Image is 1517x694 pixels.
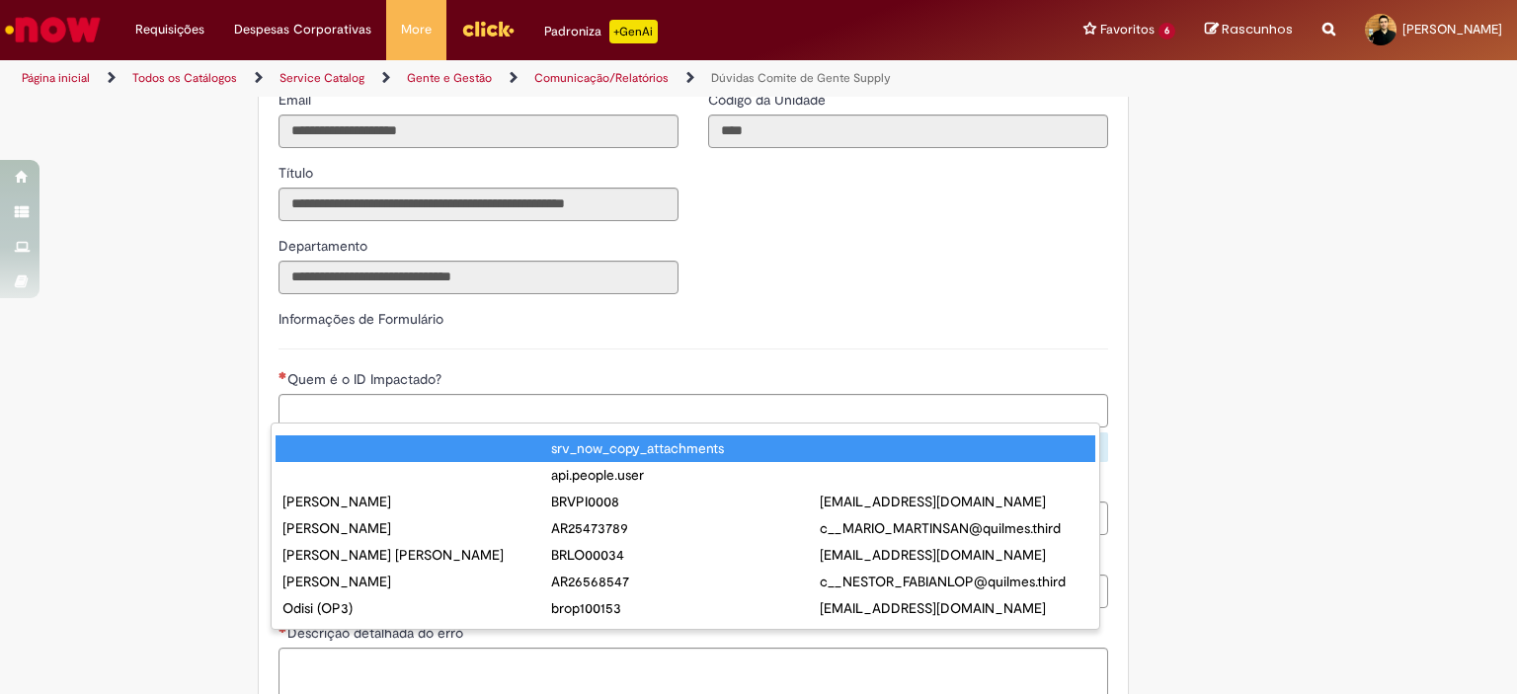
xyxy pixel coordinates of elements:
div: [EMAIL_ADDRESS][DOMAIN_NAME] [820,492,1088,511]
div: api.people.user [551,465,820,485]
div: AR26568547 [551,572,820,591]
ul: Quem é o ID Impactado? [272,431,1099,629]
div: [PERSON_NAME] [PERSON_NAME] [282,545,551,565]
div: brop100153 [551,598,820,618]
div: BRVPI0008 [551,492,820,511]
div: srv_now_copy_attachments [551,438,820,458]
div: "/><script Bar [282,625,551,645]
div: [PERSON_NAME] [282,518,551,538]
div: c__NESTOR_FABIANLOP@quilmes.third [820,572,1088,591]
div: [EMAIL_ADDRESS][DOMAIN_NAME] [820,598,1088,618]
div: BRLO00034 [551,545,820,565]
div: c__MARIO_MARTINSAN@quilmes.third [820,518,1088,538]
div: a@[DOMAIN_NAME] [551,625,820,645]
div: a@[DOMAIN_NAME] [820,625,1088,645]
div: AR25473789 [551,518,820,538]
div: [EMAIL_ADDRESS][DOMAIN_NAME] [820,545,1088,565]
div: [PERSON_NAME] [282,572,551,591]
div: Odisi (OP3) [282,598,551,618]
div: [PERSON_NAME] [282,492,551,511]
